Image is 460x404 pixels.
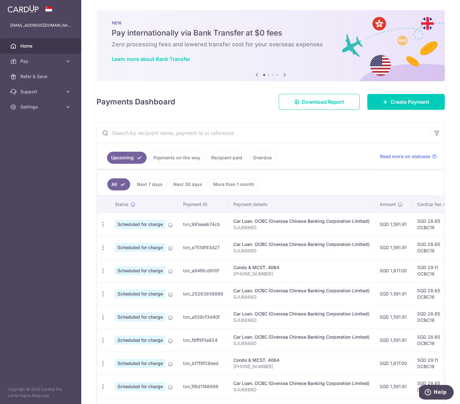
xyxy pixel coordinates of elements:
[375,236,412,259] td: SGD 1,591.91
[20,43,62,49] span: Home
[233,363,370,370] p: [PHONE_NUMBER]
[115,382,165,391] span: Scheduled for charge
[380,201,396,208] span: Amount
[375,282,412,305] td: SGD 1,591.91
[115,266,165,275] span: Scheduled for charge
[412,259,453,282] td: SGD 29.11 OCBC18
[8,5,39,13] img: CardUp
[107,178,130,190] a: All
[178,305,228,328] td: txn_a539cf3d40f
[412,352,453,375] td: SGD 29.11 OCBC18
[107,152,147,164] a: Upcoming
[412,375,453,398] td: SGD 28.65 OCBC18
[112,41,430,48] h6: Zero processing fees and lowered transfer cost for your overseas expenses
[178,328,228,352] td: txn_f6ff9f3a824
[97,123,429,143] input: Search by recipient name, payment id or reference
[169,178,206,190] a: Next 30 days
[233,357,370,363] div: Condo & MCST. 4064
[178,282,228,305] td: txn_20263936889
[20,89,62,95] span: Support
[375,328,412,352] td: SGD 1,591.91
[115,359,165,368] span: Scheduled for charge
[228,196,375,213] th: Payment details
[279,94,360,110] a: Download Report
[302,98,344,106] span: Download Report
[209,178,258,190] a: More than 1 month
[115,243,165,252] span: Scheduled for charge
[207,152,246,164] a: Recipient paid
[178,236,228,259] td: txn_e7514f93d27
[233,294,370,300] p: SJU8886D
[233,340,370,347] p: SJU8886D
[20,73,62,80] span: Refer & Save
[412,282,453,305] td: SGD 28.65 OCBC18
[233,387,370,393] p: SJU8886D
[375,352,412,375] td: SGD 1,617.00
[367,94,445,110] a: Create Payment
[178,213,228,236] td: txn_991eeeb74cb
[233,317,370,323] p: SJU8886D
[20,104,62,110] span: Settings
[412,236,453,259] td: SGD 28.65 OCBC18
[412,328,453,352] td: SGD 28.65 OCBC18
[233,334,370,340] div: Car Loan. OCBC (Oversea Chinese Banking Corporation Limited)
[112,56,190,62] a: Learn more about Bank Transfer
[375,259,412,282] td: SGD 1,617.00
[115,220,165,229] span: Scheduled for charge
[233,311,370,317] div: Car Loan. OCBC (Oversea Chinese Banking Corporation Limited)
[233,288,370,294] div: Car Loan. OCBC (Oversea Chinese Banking Corporation Limited)
[178,196,228,213] th: Payment ID
[390,98,429,106] span: Create Payment
[233,248,370,254] p: SJU8886D
[419,385,454,401] iframe: Opens a widget where you can find more information
[375,375,412,398] td: SGD 1,591.91
[97,96,175,108] h4: Payments Dashboard
[115,289,165,298] span: Scheduled for charge
[233,380,370,387] div: Car Loan. OCBC (Oversea Chinese Banking Corporation Limited)
[380,153,430,160] span: Read more on statuses
[112,28,430,38] h5: Pay internationally via Bank Transfer at $0 fees
[178,375,228,398] td: txn_1f8d1188999
[178,259,228,282] td: txn_a94f8cd910f
[417,201,441,208] span: CardUp fee
[115,336,165,345] span: Scheduled for charge
[133,178,167,190] a: Next 7 days
[115,201,129,208] span: Status
[233,224,370,231] p: SJU8886D
[375,305,412,328] td: SGD 1,591.91
[97,10,445,81] img: Bank transfer banner
[233,264,370,271] div: Condo & MCST. 4064
[178,352,228,375] td: txn_bf7f9f28eed
[149,152,204,164] a: Payments on the way
[115,313,165,321] span: Scheduled for charge
[10,22,71,29] p: [EMAIL_ADDRESS][DOMAIN_NAME]
[233,271,370,277] p: [PHONE_NUMBER]
[375,213,412,236] td: SGD 1,591.91
[233,241,370,248] div: Car Loan. OCBC (Oversea Chinese Banking Corporation Limited)
[233,218,370,224] div: Car Loan. OCBC (Oversea Chinese Banking Corporation Limited)
[112,20,430,25] p: NEW
[380,153,437,160] a: Read more on statuses
[412,305,453,328] td: SGD 28.65 OCBC18
[412,213,453,236] td: SGD 28.65 OCBC18
[20,58,62,64] span: Pay
[249,152,276,164] a: Overdue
